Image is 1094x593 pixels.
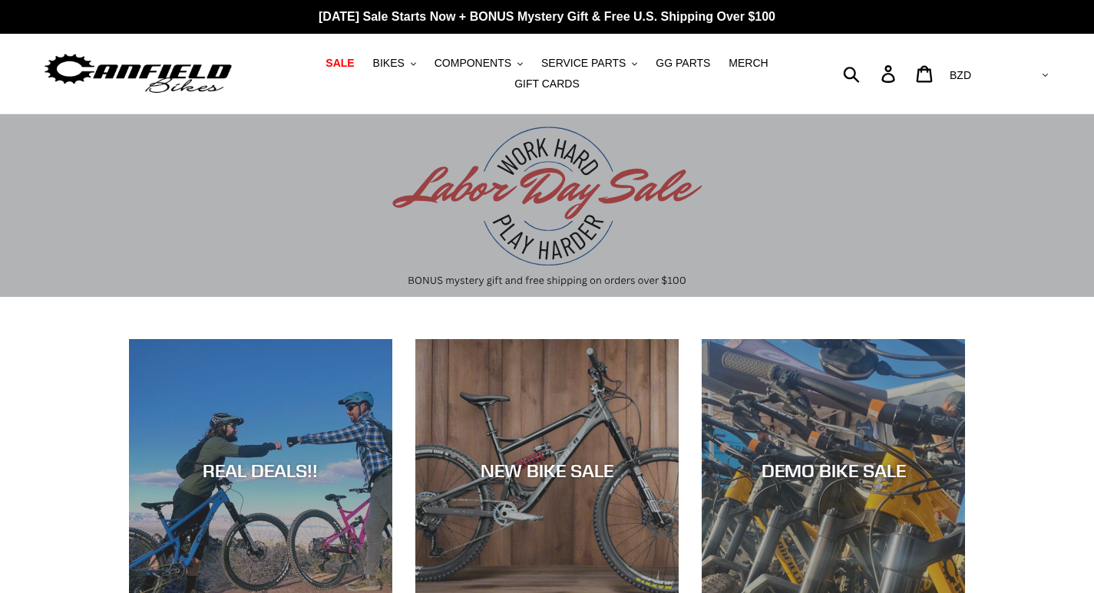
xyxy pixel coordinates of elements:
button: SERVICE PARTS [534,53,645,74]
button: BIKES [365,53,424,74]
span: COMPONENTS [435,57,511,70]
a: SALE [318,53,362,74]
div: NEW BIKE SALE [415,460,679,482]
div: DEMO BIKE SALE [702,460,965,482]
span: BIKES [373,57,405,70]
img: Canfield Bikes [42,50,234,98]
span: MERCH [729,57,768,70]
a: GIFT CARDS [507,74,587,94]
button: COMPONENTS [427,53,530,74]
a: MERCH [721,53,775,74]
a: GG PARTS [648,53,718,74]
input: Search [851,57,891,91]
span: GIFT CARDS [514,77,580,91]
span: GG PARTS [656,57,710,70]
div: REAL DEALS!! [129,460,392,482]
span: SERVICE PARTS [541,57,626,70]
span: SALE [326,57,354,70]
